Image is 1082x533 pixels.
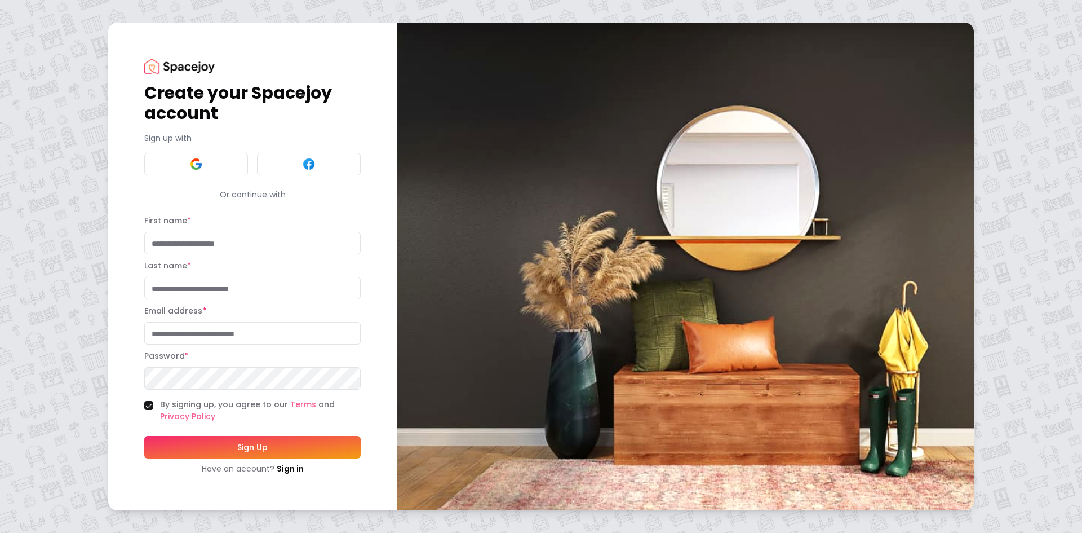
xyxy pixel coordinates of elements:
label: By signing up, you agree to our and [160,399,361,422]
img: banner [397,23,974,510]
button: Sign Up [144,436,361,459]
label: Email address [144,305,206,316]
img: Facebook signin [302,157,316,171]
a: Terms [290,399,316,410]
span: Or continue with [215,189,290,200]
label: Password [144,350,189,362]
div: Have an account? [144,463,361,474]
a: Privacy Policy [160,411,215,422]
img: Google signin [189,157,203,171]
a: Sign in [277,463,304,474]
p: Sign up with [144,133,361,144]
h1: Create your Spacejoy account [144,83,361,124]
label: Last name [144,260,191,271]
img: Spacejoy Logo [144,59,215,74]
label: First name [144,215,191,226]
